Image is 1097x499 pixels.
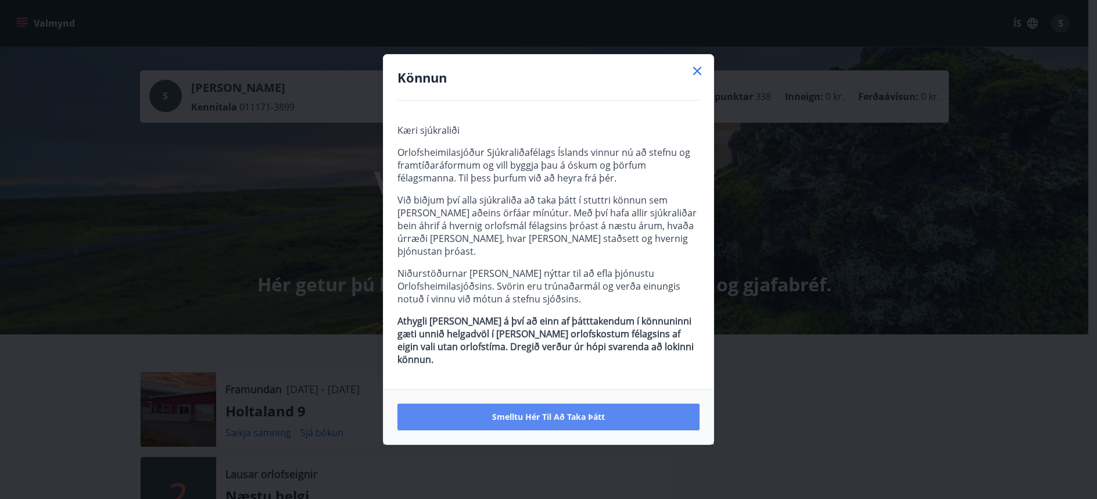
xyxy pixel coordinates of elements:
[492,411,605,423] span: Smelltu hér til að taka þátt
[397,267,700,305] p: Niðurstöðurnar [PERSON_NAME] nýttar til að efla þjónustu Orlofsheimilasjóðsins. Svörin eru trúnað...
[397,404,700,430] button: Smelltu hér til að taka þátt
[397,315,694,366] strong: Athygli [PERSON_NAME] á því að einn af þátttakendum í könnuninni gæti unnið helgadvöl í [PERSON_N...
[397,194,700,258] p: Við biðjum því alla sjúkraliða að taka þátt í stuttri könnun sem [PERSON_NAME] aðeins örfáar mínú...
[397,124,700,137] p: Kæri sjúkraliði
[397,146,700,184] p: Orlofsheimilasjóður Sjúkraliðafélags Íslands vinnur nú að stefnu og framtíðaráformum og vill bygg...
[397,69,700,86] h4: Könnun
